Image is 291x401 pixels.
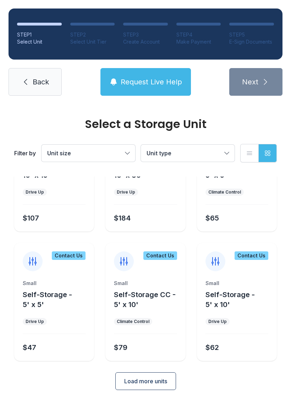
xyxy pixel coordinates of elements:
[205,290,255,309] span: Self-Storage - 5' x 10'
[123,38,168,45] div: Create Account
[26,189,44,195] div: Drive Up
[147,150,171,157] span: Unit type
[123,31,168,38] div: STEP 3
[23,290,72,309] span: Self-Storage - 5' x 5'
[47,150,71,157] span: Unit size
[14,149,36,157] div: Filter by
[208,319,227,324] div: Drive Up
[208,189,241,195] div: Climate Control
[114,342,127,352] div: $79
[52,251,86,260] div: Contact Us
[229,38,274,45] div: E-Sign Documents
[242,77,258,87] span: Next
[124,377,167,385] span: Load more units
[33,77,49,87] span: Back
[26,319,44,324] div: Drive Up
[17,38,62,45] div: Select Unit
[235,251,268,260] div: Contact Us
[23,342,36,352] div: $47
[229,31,274,38] div: STEP 5
[23,290,91,310] button: Self-Storage - 5' x 5'
[121,77,182,87] span: Request Live Help
[23,280,86,287] div: Small
[205,213,219,223] div: $65
[205,342,219,352] div: $62
[141,145,235,162] button: Unit type
[176,38,221,45] div: Make Payment
[114,290,182,310] button: Self-Storage CC - 5' x 10'
[117,319,149,324] div: Climate Control
[117,189,135,195] div: Drive Up
[205,290,274,310] button: Self-Storage - 5' x 10'
[17,31,62,38] div: STEP 1
[23,213,39,223] div: $107
[143,251,177,260] div: Contact Us
[176,31,221,38] div: STEP 4
[114,213,131,223] div: $184
[114,280,177,287] div: Small
[42,145,135,162] button: Unit size
[14,118,277,130] div: Select a Storage Unit
[114,290,176,309] span: Self-Storage CC - 5' x 10'
[70,31,115,38] div: STEP 2
[205,280,268,287] div: Small
[70,38,115,45] div: Select Unit Tier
